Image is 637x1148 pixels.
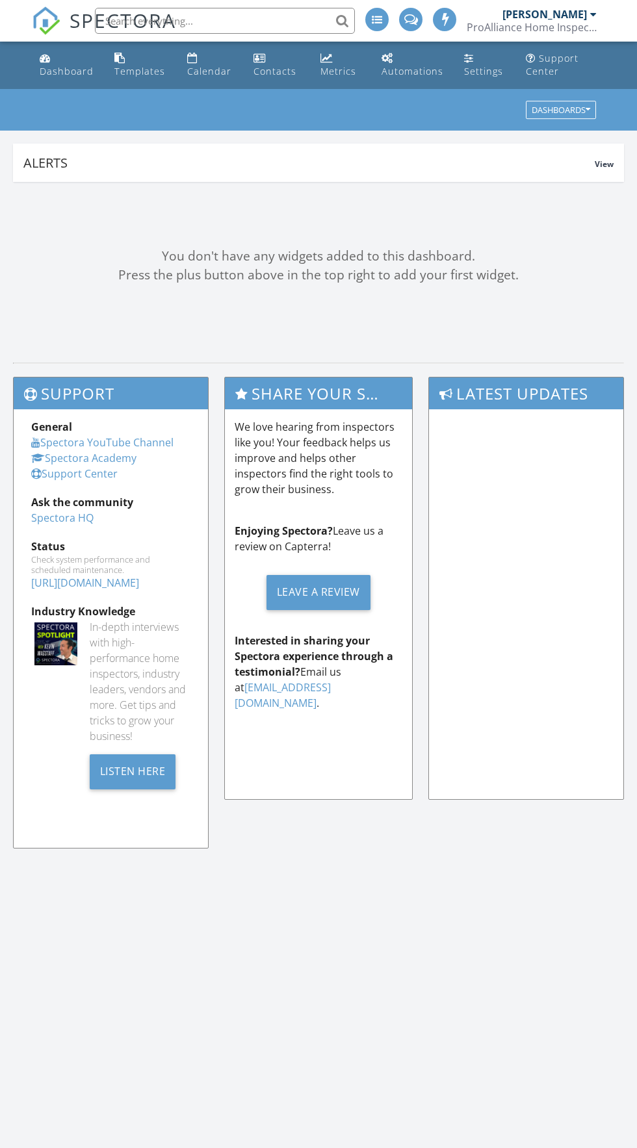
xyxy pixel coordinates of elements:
a: Calendar [182,47,238,84]
a: Contacts [248,47,305,84]
img: Spectoraspolightmain [34,622,77,665]
div: Contacts [253,65,296,77]
a: [URL][DOMAIN_NAME] [31,576,139,590]
a: Dashboard [34,47,99,84]
span: View [595,159,614,170]
div: Support Center [526,52,578,77]
div: Listen Here [90,754,176,789]
div: ProAlliance Home Inspections [467,21,597,34]
strong: Enjoying Spectora? [235,524,333,538]
div: Metrics [320,65,356,77]
p: Leave us a review on Capterra! [235,523,402,554]
div: Ask the community [31,494,190,510]
a: Support Center [31,466,118,481]
strong: Interested in sharing your Spectora experience through a testimonial? [235,633,393,679]
div: Press the plus button above in the top right to add your first widget. [13,266,624,285]
a: [EMAIL_ADDRESS][DOMAIN_NAME] [235,680,331,710]
h3: Share Your Spectora Experience [225,377,411,409]
div: Status [31,539,190,554]
div: Alerts [23,154,595,172]
div: [PERSON_NAME] [502,8,587,21]
p: Email us at . [235,633,402,711]
div: Leave a Review [266,575,370,610]
div: Dashboard [40,65,94,77]
a: Spectora HQ [31,511,94,525]
img: The Best Home Inspection Software - Spectora [32,6,60,35]
div: Templates [114,65,165,77]
a: SPECTORA [32,18,176,45]
a: Templates [109,47,171,84]
span: SPECTORA [70,6,176,34]
div: In-depth interviews with high-performance home inspectors, industry leaders, vendors and more. Ge... [90,619,191,744]
a: Settings [459,47,510,84]
a: Listen Here [90,763,176,778]
div: Calendar [187,65,231,77]
a: Spectora Academy [31,451,136,465]
div: Industry Knowledge [31,604,190,619]
a: Spectora YouTube Channel [31,435,174,450]
a: Support Center [521,47,603,84]
strong: General [31,420,72,434]
input: Search everything... [95,8,355,34]
a: Leave a Review [235,565,402,620]
div: You don't have any widgets added to this dashboard. [13,247,624,266]
div: Check system performance and scheduled maintenance. [31,554,190,575]
h3: Support [14,377,208,409]
div: Automations [382,65,443,77]
div: Settings [464,65,503,77]
div: Dashboards [532,106,590,115]
a: Automations (Basic) [376,47,448,84]
button: Dashboards [526,101,596,120]
a: Metrics [315,47,366,84]
p: We love hearing from inspectors like you! Your feedback helps us improve and helps other inspecto... [235,419,402,497]
h3: Latest Updates [429,377,623,409]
